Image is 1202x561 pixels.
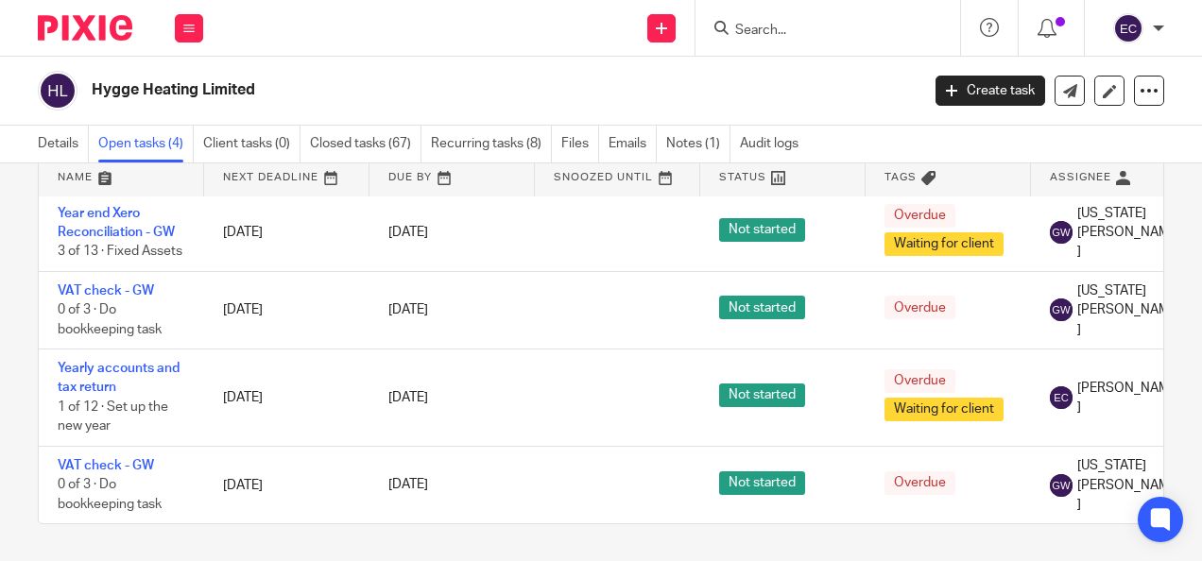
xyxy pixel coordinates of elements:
span: Not started [719,296,805,319]
span: Waiting for client [884,398,1004,421]
img: svg%3E [1050,298,1073,321]
td: [DATE] [204,271,369,348]
span: Overdue [884,471,955,495]
a: Emails [609,126,657,162]
img: svg%3E [1050,221,1073,244]
span: [DATE] [388,303,428,316]
span: [DATE] [388,226,428,239]
h2: Hygge Heating Limited [92,80,744,100]
span: Not started [719,383,805,407]
a: VAT check - GW [58,284,154,297]
span: 1 of 12 · Set up the new year [58,400,168,433]
span: 0 of 3 · Do bookkeeping task [58,303,162,336]
span: Status [719,172,766,182]
span: 3 of 13 · Fixed Assets [58,245,182,258]
a: Closed tasks (67) [310,126,421,162]
input: Search [733,23,903,40]
td: [DATE] [204,194,369,271]
a: VAT check - GW [58,459,154,472]
a: Open tasks (4) [98,126,194,162]
span: Overdue [884,204,955,228]
span: [US_STATE][PERSON_NAME] [1077,281,1177,339]
a: Notes (1) [666,126,730,162]
span: Waiting for client [884,232,1004,256]
a: Details [38,126,89,162]
a: Client tasks (0) [203,126,300,162]
span: Not started [719,471,805,495]
img: svg%3E [1050,386,1073,409]
td: [DATE] [204,446,369,523]
span: Snoozed Until [554,172,653,182]
span: 0 of 3 · Do bookkeeping task [58,479,162,512]
a: Recurring tasks (8) [431,126,552,162]
span: Overdue [884,296,955,319]
span: Not started [719,218,805,242]
span: Tags [884,172,917,182]
a: Year end Xero Reconciliation - GW [58,207,175,239]
span: [US_STATE][PERSON_NAME] [1077,456,1177,514]
a: Files [561,126,599,162]
span: Overdue [884,369,955,393]
img: svg%3E [1113,13,1143,43]
span: [US_STATE][PERSON_NAME] [1077,204,1177,262]
img: svg%3E [38,71,77,110]
span: [PERSON_NAME] [1077,379,1177,417]
a: Yearly accounts and tax return [58,362,180,394]
a: Create task [936,76,1045,106]
a: Audit logs [740,126,808,162]
img: svg%3E [1050,474,1073,497]
td: [DATE] [204,349,369,447]
img: Pixie [38,15,132,41]
span: [DATE] [388,391,428,404]
span: [DATE] [388,479,428,492]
